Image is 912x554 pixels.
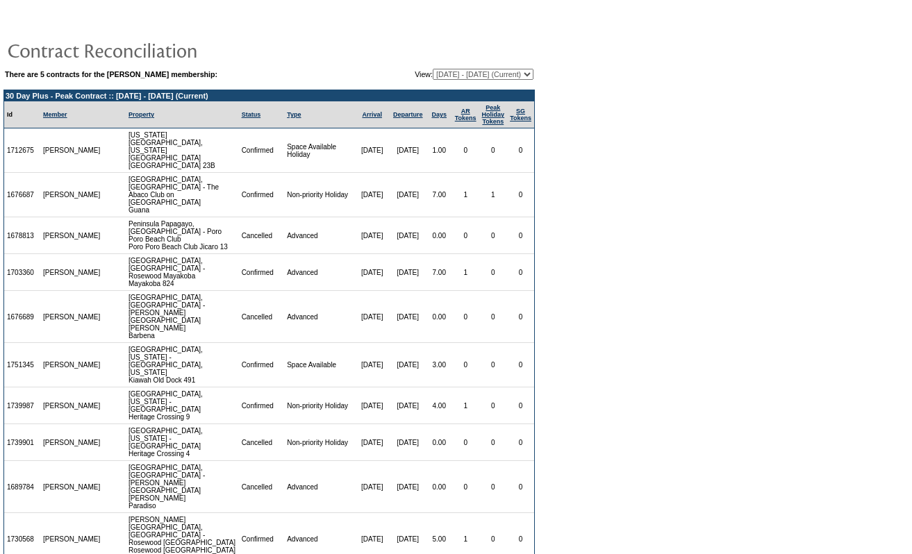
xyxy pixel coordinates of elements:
[479,461,508,513] td: 0
[284,343,354,387] td: Space Available
[390,173,426,217] td: [DATE]
[390,128,426,173] td: [DATE]
[242,111,261,118] a: Status
[126,254,239,291] td: [GEOGRAPHIC_DATA], [GEOGRAPHIC_DATA] - Rosewood Mayakoba Mayakoba 824
[40,387,103,424] td: [PERSON_NAME]
[426,254,452,291] td: 7.00
[4,461,40,513] td: 1689784
[4,90,534,101] td: 30 Day Plus - Peak Contract :: [DATE] - [DATE] (Current)
[4,387,40,424] td: 1739987
[426,173,452,217] td: 7.00
[452,387,479,424] td: 1
[507,424,534,461] td: 0
[354,173,389,217] td: [DATE]
[479,387,508,424] td: 0
[390,387,426,424] td: [DATE]
[479,424,508,461] td: 0
[452,291,479,343] td: 0
[126,291,239,343] td: [GEOGRAPHIC_DATA], [GEOGRAPHIC_DATA] - [PERSON_NAME][GEOGRAPHIC_DATA][PERSON_NAME] Barbena
[4,254,40,291] td: 1703360
[479,343,508,387] td: 0
[507,291,534,343] td: 0
[4,128,40,173] td: 1712675
[354,387,389,424] td: [DATE]
[426,217,452,254] td: 0.00
[452,217,479,254] td: 0
[239,387,285,424] td: Confirmed
[354,291,389,343] td: [DATE]
[452,424,479,461] td: 0
[4,217,40,254] td: 1678813
[354,128,389,173] td: [DATE]
[426,461,452,513] td: 0.00
[455,108,476,121] a: ARTokens
[354,254,389,291] td: [DATE]
[284,424,354,461] td: Non-priority Holiday
[354,343,389,387] td: [DATE]
[239,343,285,387] td: Confirmed
[452,343,479,387] td: 0
[362,111,382,118] a: Arrival
[284,254,354,291] td: Advanced
[284,291,354,343] td: Advanced
[507,128,534,173] td: 0
[390,291,426,343] td: [DATE]
[507,387,534,424] td: 0
[40,461,103,513] td: [PERSON_NAME]
[507,461,534,513] td: 0
[507,343,534,387] td: 0
[390,217,426,254] td: [DATE]
[4,343,40,387] td: 1751345
[479,291,508,343] td: 0
[126,387,239,424] td: [GEOGRAPHIC_DATA], [US_STATE] - [GEOGRAPHIC_DATA] Heritage Crossing 9
[4,291,40,343] td: 1676689
[482,104,505,125] a: Peak HolidayTokens
[126,461,239,513] td: [GEOGRAPHIC_DATA], [GEOGRAPHIC_DATA] - [PERSON_NAME][GEOGRAPHIC_DATA][PERSON_NAME] Paradiso
[510,108,531,121] a: SGTokens
[284,173,354,217] td: Non-priority Holiday
[452,254,479,291] td: 1
[479,254,508,291] td: 0
[5,70,217,78] b: There are 5 contracts for the [PERSON_NAME] membership:
[4,173,40,217] td: 1676687
[287,111,301,118] a: Type
[507,217,534,254] td: 0
[239,291,285,343] td: Cancelled
[452,173,479,217] td: 1
[431,111,447,118] a: Days
[40,424,103,461] td: [PERSON_NAME]
[239,173,285,217] td: Confirmed
[126,128,239,173] td: [US_STATE][GEOGRAPHIC_DATA], [US_STATE][GEOGRAPHIC_DATA] [GEOGRAPHIC_DATA] 23B
[126,217,239,254] td: Peninsula Papagayo, [GEOGRAPHIC_DATA] - Poro Poro Beach Club Poro Poro Beach Club Jicaro 13
[40,128,103,173] td: [PERSON_NAME]
[354,461,389,513] td: [DATE]
[7,36,285,64] img: pgTtlContractReconciliation.gif
[40,173,103,217] td: [PERSON_NAME]
[426,424,452,461] td: 0.00
[479,173,508,217] td: 1
[126,343,239,387] td: [GEOGRAPHIC_DATA], [US_STATE] - [GEOGRAPHIC_DATA], [US_STATE] Kiawah Old Dock 491
[4,101,40,128] td: Id
[345,69,533,80] td: View:
[452,461,479,513] td: 0
[284,217,354,254] td: Advanced
[284,387,354,424] td: Non-priority Holiday
[390,461,426,513] td: [DATE]
[479,217,508,254] td: 0
[452,128,479,173] td: 0
[284,461,354,513] td: Advanced
[479,128,508,173] td: 0
[4,424,40,461] td: 1739901
[126,424,239,461] td: [GEOGRAPHIC_DATA], [US_STATE] - [GEOGRAPHIC_DATA] Heritage Crossing 4
[390,254,426,291] td: [DATE]
[239,461,285,513] td: Cancelled
[426,343,452,387] td: 3.00
[239,128,285,173] td: Confirmed
[43,111,67,118] a: Member
[128,111,154,118] a: Property
[40,217,103,254] td: [PERSON_NAME]
[239,424,285,461] td: Cancelled
[507,254,534,291] td: 0
[393,111,423,118] a: Departure
[390,424,426,461] td: [DATE]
